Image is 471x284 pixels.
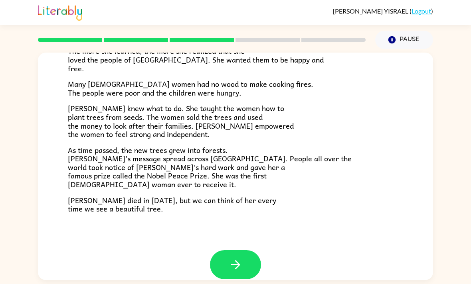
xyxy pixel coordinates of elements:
[375,31,433,49] button: Pause
[68,194,276,215] span: [PERSON_NAME] died in [DATE], but we can think of her every time we see a beautiful tree.
[333,7,433,15] div: ( )
[38,3,82,21] img: Literably
[412,7,431,15] a: Logout
[68,144,352,190] span: As time passed, the new trees grew into forests. [PERSON_NAME]’s message spread across [GEOGRAPHI...
[68,102,294,140] span: [PERSON_NAME] knew what to do. She taught the women how to plant trees from seeds. The women sold...
[68,45,324,74] span: The more she learned, the more she realized that she loved the people of [GEOGRAPHIC_DATA]. She w...
[333,7,410,15] span: [PERSON_NAME] YISRAEL
[68,78,313,98] span: Many [DEMOGRAPHIC_DATA] women had no wood to make cooking fires. The people were poor and the chi...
